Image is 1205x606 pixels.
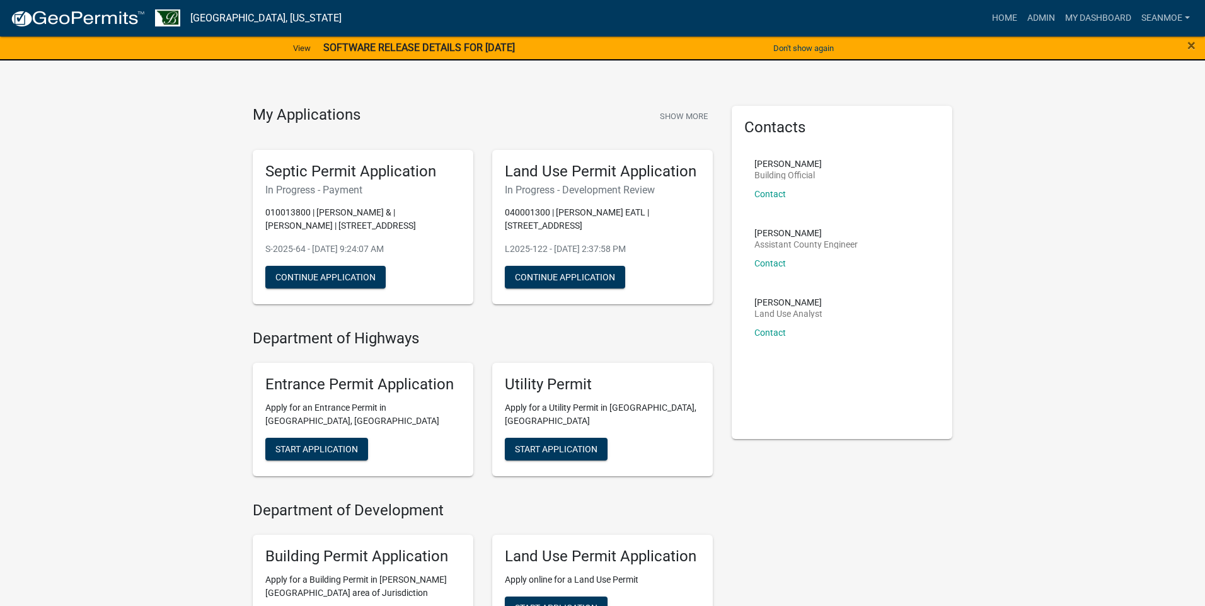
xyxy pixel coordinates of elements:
button: Continue Application [265,266,386,289]
a: Contact [754,258,786,268]
a: Contact [754,189,786,199]
p: L2025-122 - [DATE] 2:37:58 PM [505,243,700,256]
h6: In Progress - Payment [265,184,461,196]
h5: Building Permit Application [265,547,461,566]
a: Home [987,6,1022,30]
button: Start Application [505,438,608,460]
a: My Dashboard [1060,6,1136,30]
p: Apply online for a Land Use Permit [505,573,700,586]
strong: SOFTWARE RELEASE DETAILS FOR [DATE] [323,42,515,54]
a: SeanMoe [1136,6,1195,30]
h5: Contacts [744,118,940,137]
h5: Septic Permit Application [265,163,461,181]
p: 010013800 | [PERSON_NAME] & | [PERSON_NAME] | [STREET_ADDRESS] [265,206,461,232]
span: Start Application [275,444,358,454]
button: Don't show again [768,38,839,59]
a: [GEOGRAPHIC_DATA], [US_STATE] [190,8,342,29]
p: S-2025-64 - [DATE] 9:24:07 AM [265,243,461,256]
p: [PERSON_NAME] [754,159,822,168]
button: Start Application [265,438,368,460]
button: Continue Application [505,266,625,289]
h5: Entrance Permit Application [265,375,461,394]
h5: Land Use Permit Application [505,163,700,181]
img: Benton County, Minnesota [155,9,180,26]
p: Apply for a Utility Permit in [GEOGRAPHIC_DATA], [GEOGRAPHIC_DATA] [505,401,700,428]
span: × [1187,37,1196,54]
p: Land Use Analyst [754,309,822,318]
h5: Land Use Permit Application [505,547,700,566]
h4: Department of Development [253,501,713,520]
h4: My Applications [253,106,360,125]
a: Contact [754,328,786,338]
p: 040001300 | [PERSON_NAME] EATL | [STREET_ADDRESS] [505,206,700,232]
h5: Utility Permit [505,375,700,394]
button: Show More [655,106,713,127]
h6: In Progress - Development Review [505,184,700,196]
p: [PERSON_NAME] [754,298,822,307]
h4: Department of Highways [253,329,713,348]
a: View [288,38,316,59]
p: Apply for an Entrance Permit in [GEOGRAPHIC_DATA], [GEOGRAPHIC_DATA] [265,401,461,428]
a: Admin [1022,6,1060,30]
p: Apply for a Building Permit in [PERSON_NAME][GEOGRAPHIC_DATA] area of Jurisdiction [265,573,461,600]
span: Start Application [515,444,597,454]
button: Close [1187,38,1196,53]
p: [PERSON_NAME] [754,229,858,237]
p: Building Official [754,171,822,180]
p: Assistant County Engineer [754,240,858,249]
